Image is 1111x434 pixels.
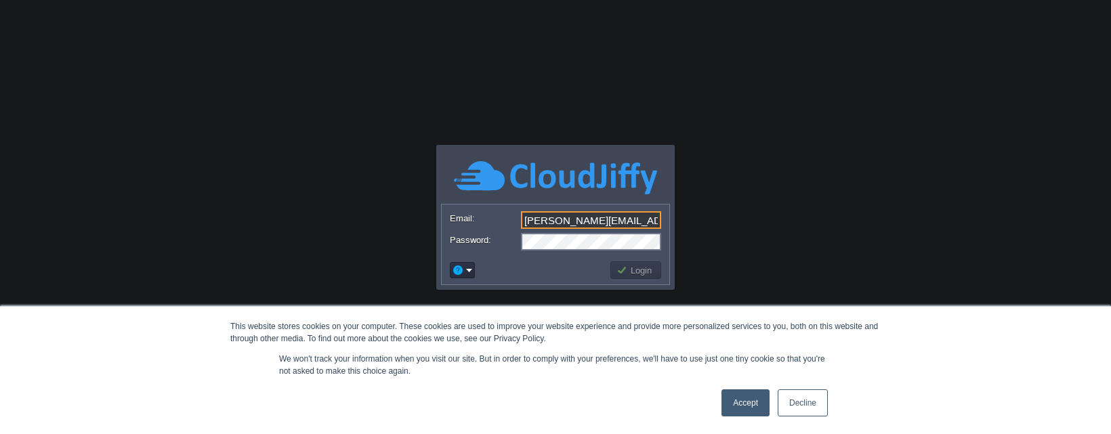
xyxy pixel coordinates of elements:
[279,353,832,377] p: We won't track your information when you visit our site. But in order to comply with your prefere...
[454,159,657,196] img: CloudJiffy
[721,389,770,416] a: Accept
[778,389,828,416] a: Decline
[450,211,520,225] label: Email:
[616,264,656,276] button: Login
[450,233,520,247] label: Password:
[230,320,881,345] div: This website stores cookies on your computer. These cookies are used to improve your website expe...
